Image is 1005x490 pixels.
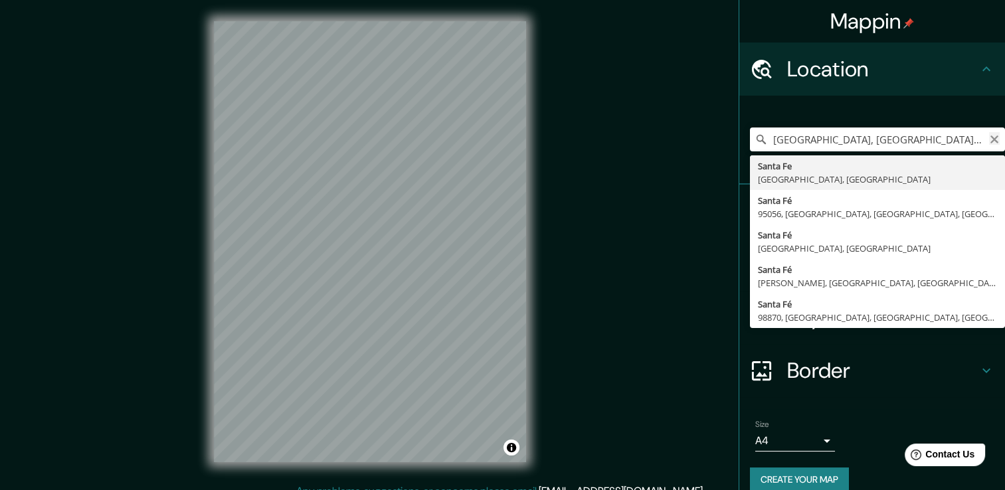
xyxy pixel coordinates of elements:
div: Santa Fé [758,263,997,276]
img: pin-icon.png [903,18,914,29]
div: Location [739,42,1005,96]
div: Border [739,344,1005,397]
input: Pick your city or area [750,127,1005,151]
div: [GEOGRAPHIC_DATA], [GEOGRAPHIC_DATA] [758,242,997,255]
div: Santa Fé [758,194,997,207]
div: 95056, [GEOGRAPHIC_DATA], [GEOGRAPHIC_DATA], [GEOGRAPHIC_DATA] [758,207,997,220]
div: [PERSON_NAME], [GEOGRAPHIC_DATA], [GEOGRAPHIC_DATA] [758,276,997,289]
label: Size [755,419,769,430]
div: Layout [739,291,1005,344]
div: Santa Fé [758,228,997,242]
div: Santa Fé [758,297,997,311]
h4: Border [787,357,978,384]
h4: Location [787,56,978,82]
h4: Layout [787,304,978,331]
button: Clear [989,132,1000,145]
button: Toggle attribution [503,440,519,455]
div: [GEOGRAPHIC_DATA], [GEOGRAPHIC_DATA] [758,173,997,186]
div: 98870, [GEOGRAPHIC_DATA], [GEOGRAPHIC_DATA], [GEOGRAPHIC_DATA] [758,311,997,324]
div: A4 [755,430,835,451]
div: Santa Fe [758,159,997,173]
div: Pins [739,185,1005,238]
iframe: Help widget launcher [887,438,990,475]
canvas: Map [214,21,526,462]
h4: Mappin [830,8,915,35]
div: Style [739,238,1005,291]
